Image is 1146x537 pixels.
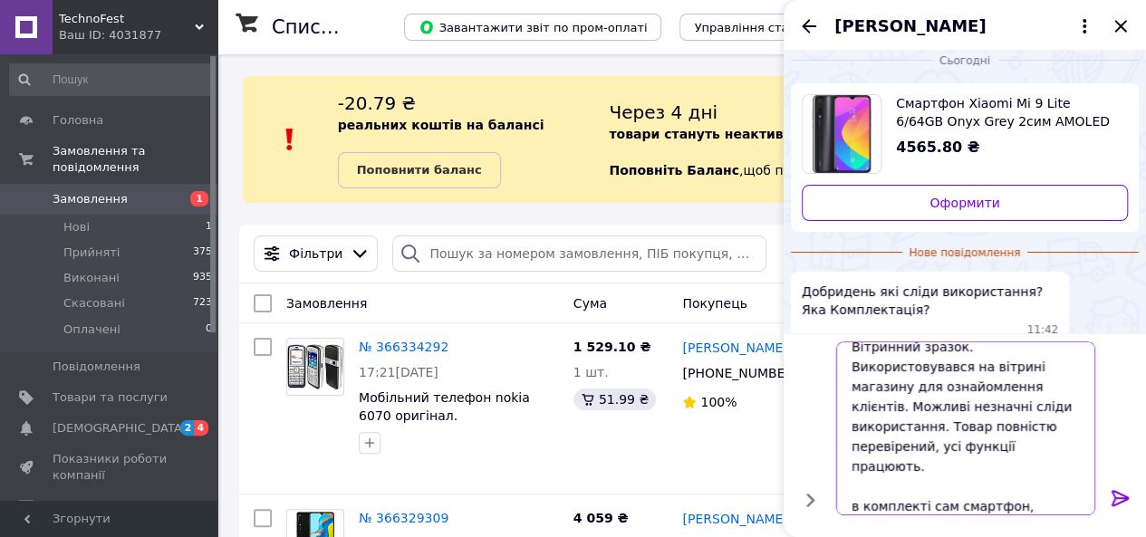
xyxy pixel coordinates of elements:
button: Закрити [1110,15,1132,37]
a: Поповнити баланс [338,152,501,188]
span: Фільтри [289,245,342,263]
span: 1 [206,219,212,235]
span: Відгуки [53,499,100,515]
div: [PHONE_NUMBER] [679,360,799,386]
img: Фото товару [287,344,343,389]
span: Прийняті [63,245,120,261]
span: Через 4 дні [609,101,717,123]
a: Мобільний телефон nokia 6070 оригінал. [359,390,530,423]
span: 1 529.10 ₴ [573,340,651,354]
a: № 366334292 [359,340,448,354]
span: Замовлення [53,191,128,207]
span: Нові [63,219,90,235]
span: Головна [53,112,103,129]
span: 2 [180,420,195,436]
img: :exclamation: [276,126,303,153]
span: Оплачені [63,321,120,338]
b: Поповнити баланс [357,163,482,177]
span: Показники роботи компанії [53,451,168,484]
span: Товари та послуги [53,389,168,406]
span: Смартфон Xiaomi Mi 9 Lite 6/64GB Onyx Grey 2сим AMOLED 6.39" 4030 mAh [896,94,1113,130]
span: Замовлення [286,296,367,311]
input: Пошук [9,63,214,96]
span: 17:21[DATE] [359,365,438,379]
span: [PERSON_NAME] [834,14,986,38]
h1: Список замовлень [272,16,456,38]
a: [PERSON_NAME] [682,339,787,357]
a: [PERSON_NAME] [682,510,787,528]
button: Завантажити звіт по пром-оплаті [404,14,661,41]
span: 100% [700,395,737,409]
span: 4 059 ₴ [573,511,629,525]
span: 1 шт. [573,365,609,379]
span: [DEMOGRAPHIC_DATA] [53,420,187,436]
span: Замовлення та повідомлення [53,143,217,176]
span: 11:42 12.10.2025 [1027,322,1059,338]
span: 935 [193,270,212,286]
button: Назад [798,15,820,37]
span: 4565.80 ₴ [896,139,979,156]
textarea: Доброго дня Вітринний зразок. Використовувався на вітрині магазину для ознайомлення клієнтів. Мож... [836,341,1095,515]
button: [PERSON_NAME] [834,14,1095,38]
span: 0 [206,321,212,338]
span: 723 [193,295,212,312]
a: Оформити [802,185,1128,221]
div: Ваш ID: 4031877 [59,27,217,43]
div: 12.10.2025 [791,51,1139,69]
b: реальних коштів на балансі [338,118,544,132]
div: , щоб продовжити отримувати замовлення [609,91,1124,188]
a: Фото товару [286,338,344,396]
span: Виконані [63,270,120,286]
span: Скасовані [63,295,125,312]
span: Сьогодні [932,53,997,69]
span: TechnoFest [59,11,195,27]
span: Покупець [682,296,746,311]
b: Поповніть Баланс [609,163,739,177]
span: 4 [194,420,208,436]
span: 1 [190,191,208,206]
span: Нове повідомлення [902,245,1028,261]
span: Повідомлення [53,359,140,375]
span: Завантажити звіт по пром-оплаті [419,19,647,35]
span: Добридень які сліди використання? Яка Комплектація? [802,283,1058,319]
b: товари стануть неактивні [609,127,796,141]
a: Переглянути товар [802,94,1128,174]
button: Управління статусами [679,14,847,41]
div: 51.99 ₴ [573,388,656,410]
a: № 366329309 [359,511,448,525]
span: -20.79 ₴ [338,92,416,114]
button: Показати кнопки [798,488,822,512]
span: Cума [573,296,607,311]
span: 375 [193,245,212,261]
input: Пошук за номером замовлення, ПІБ покупця, номером телефону, Email, номером накладної [392,235,766,272]
img: 6243586941_w400_h400_smartfon-xiaomi-mi.jpg [803,95,881,173]
span: Управління статусами [694,21,833,34]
